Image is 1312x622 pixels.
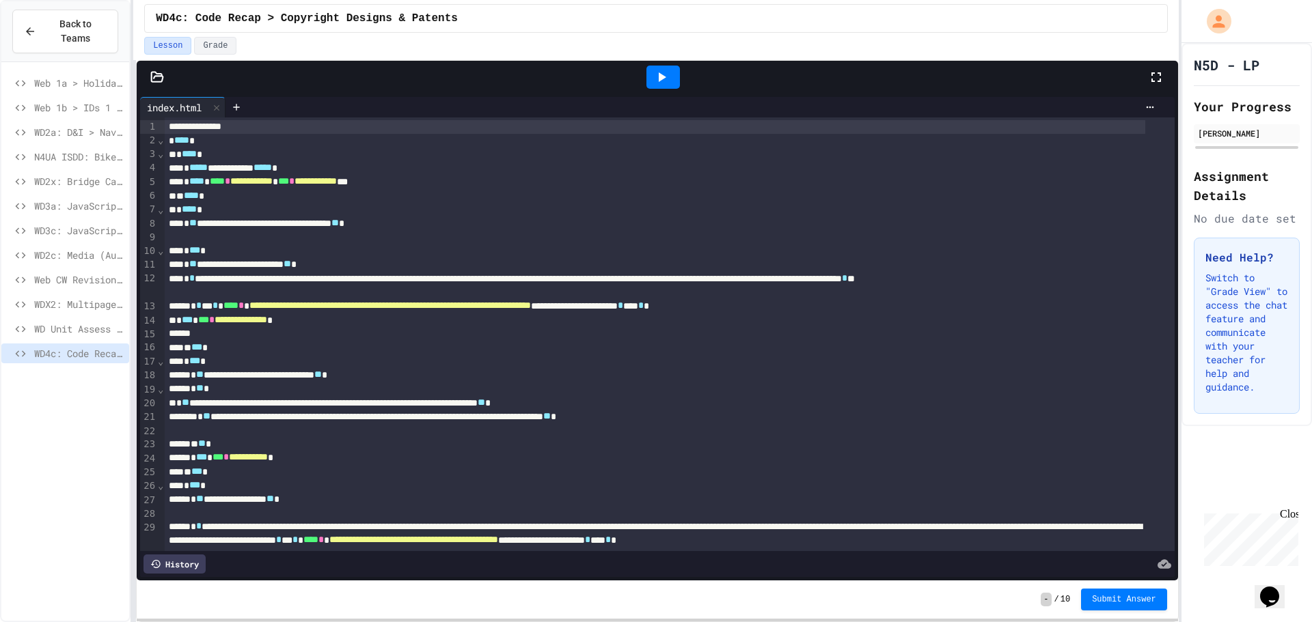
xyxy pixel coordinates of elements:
span: Web 1b > IDs 1 page (Subjects) [34,100,124,115]
div: 21 [140,410,157,424]
div: 3 [140,147,157,161]
div: 28 [140,507,157,521]
div: 1 [140,120,157,134]
span: WD Unit Assess > 2024/25 SQA Assignment [34,322,124,336]
span: WD4c: Code Recap > Copyright Designs & Patents Act [156,10,484,27]
span: Fold line [157,356,164,367]
iframe: chat widget [1255,567,1298,608]
div: 25 [140,466,157,479]
span: Web CW Revision > Environmental Impact [34,272,124,287]
span: Web 1a > Holidays [34,76,124,90]
div: 27 [140,494,157,507]
span: - [1041,593,1051,606]
button: Back to Teams [12,10,118,53]
div: 10 [140,244,157,258]
span: Fold line [157,148,164,159]
div: 12 [140,272,157,300]
span: Fold line [157,480,164,491]
span: Fold line [157,245,164,256]
div: 16 [140,341,157,354]
div: 17 [140,355,157,369]
span: Fold line [157,384,164,395]
div: index.html [140,100,208,115]
div: 13 [140,300,157,313]
span: Fold line [157,204,164,215]
div: 11 [140,258,157,272]
span: Fold line [157,135,164,145]
div: History [143,554,206,574]
div: 19 [140,383,157,397]
p: Switch to "Grade View" to access the chat feature and communicate with your teacher for help and ... [1205,271,1288,394]
button: Lesson [144,37,191,55]
div: 5 [140,175,157,189]
h2: Your Progress [1194,97,1300,116]
div: [PERSON_NAME] [1198,127,1296,139]
div: Chat with us now!Close [5,5,94,87]
div: 2 [140,134,157,147]
div: 20 [140,397,157,410]
button: Submit Answer [1081,589,1167,610]
div: 15 [140,328,157,341]
span: WD2a: D&I > Navigational Structure & Wireframes [34,125,124,139]
div: My Account [1192,5,1235,37]
div: 8 [140,217,157,231]
span: Submit Answer [1092,594,1156,605]
div: 7 [140,203,157,216]
div: No due date set [1194,210,1300,227]
div: 9 [140,231,157,244]
div: 29 [140,521,157,563]
iframe: chat widget [1199,508,1298,566]
span: WD3c: JavaScript Scholar Example [34,223,124,238]
h2: Assignment Details [1194,167,1300,205]
span: / [1054,594,1059,605]
div: 22 [140,425,157,438]
div: 4 [140,161,157,175]
div: 26 [140,479,157,493]
button: Grade [194,37,236,55]
span: WD4c: Code Recap > Copyright Designs & Patents Act [34,346,124,361]
span: WD3a: JavaScript Task 1 [34,199,124,213]
span: WD2c: Media (Audio and Video) [34,248,124,262]
span: WDX2: Multipage Movie Franchise [34,297,124,311]
h1: N5D - LP [1194,55,1259,74]
span: Back to Teams [44,17,107,46]
span: N4UA ISDD: Bike Scotland [34,150,124,164]
div: 6 [140,189,157,203]
span: 10 [1061,594,1070,605]
h3: Need Help? [1205,249,1288,266]
div: 23 [140,438,157,451]
span: WD2x: Bridge Cafe [34,174,124,188]
div: index.html [140,97,225,117]
div: 14 [140,314,157,328]
div: 18 [140,369,157,382]
div: 24 [140,452,157,466]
